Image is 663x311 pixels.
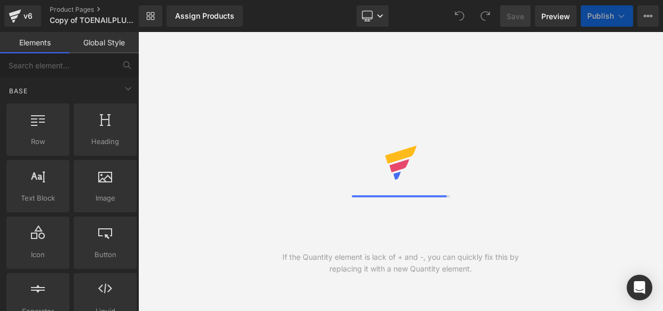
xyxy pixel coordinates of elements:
[270,251,532,275] div: If the Quantity element is lack of + and -, you can quickly fix this by replacing it with a new Q...
[69,32,139,53] a: Global Style
[77,136,133,147] span: Heading
[4,5,41,27] a: v6
[449,5,470,27] button: Undo
[77,193,133,204] span: Image
[50,16,136,25] span: Copy of TOENAILPLUS OFERTA 2
[535,5,577,27] a: Preview
[541,11,570,22] span: Preview
[10,193,66,204] span: Text Block
[10,249,66,260] span: Icon
[139,5,162,27] a: New Library
[175,12,234,20] div: Assign Products
[507,11,524,22] span: Save
[77,249,133,260] span: Button
[475,5,496,27] button: Redo
[8,86,29,96] span: Base
[581,5,633,27] button: Publish
[10,136,66,147] span: Row
[637,5,659,27] button: More
[587,12,614,20] span: Publish
[50,5,156,14] a: Product Pages
[627,275,652,300] div: Open Intercom Messenger
[21,9,35,23] div: v6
